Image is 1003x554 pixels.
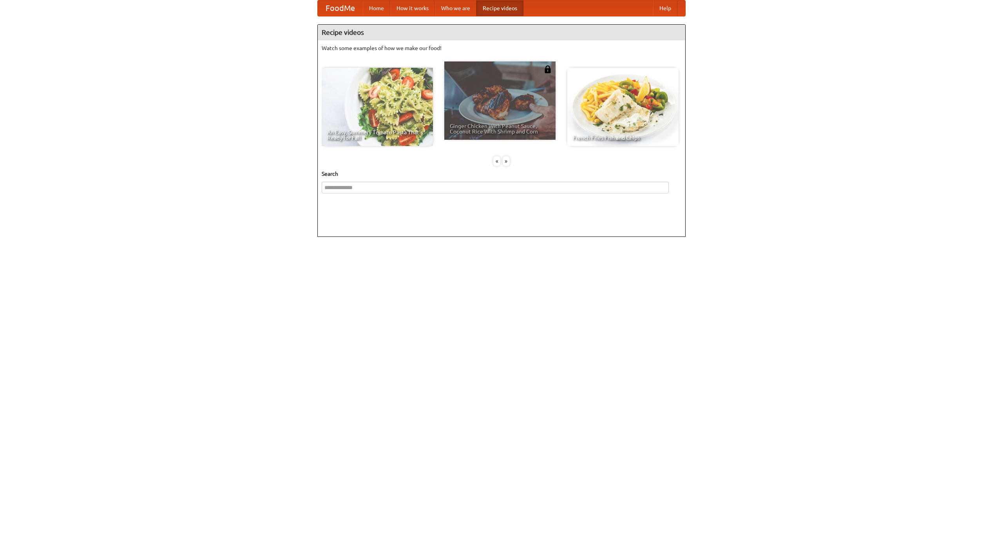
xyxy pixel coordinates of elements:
[390,0,435,16] a: How it works
[322,44,681,52] p: Watch some examples of how we make our food!
[573,135,673,141] span: French Fries Fish and Chips
[567,68,679,146] a: French Fries Fish and Chips
[503,156,510,166] div: »
[493,156,500,166] div: «
[653,0,677,16] a: Help
[318,0,363,16] a: FoodMe
[435,0,476,16] a: Who we are
[322,68,433,146] a: An Easy, Summery Tomato Pasta That's Ready for Fall
[318,25,685,40] h4: Recipe videos
[363,0,390,16] a: Home
[476,0,523,16] a: Recipe videos
[544,65,552,73] img: 483408.png
[327,130,427,141] span: An Easy, Summery Tomato Pasta That's Ready for Fall
[322,170,681,178] h5: Search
